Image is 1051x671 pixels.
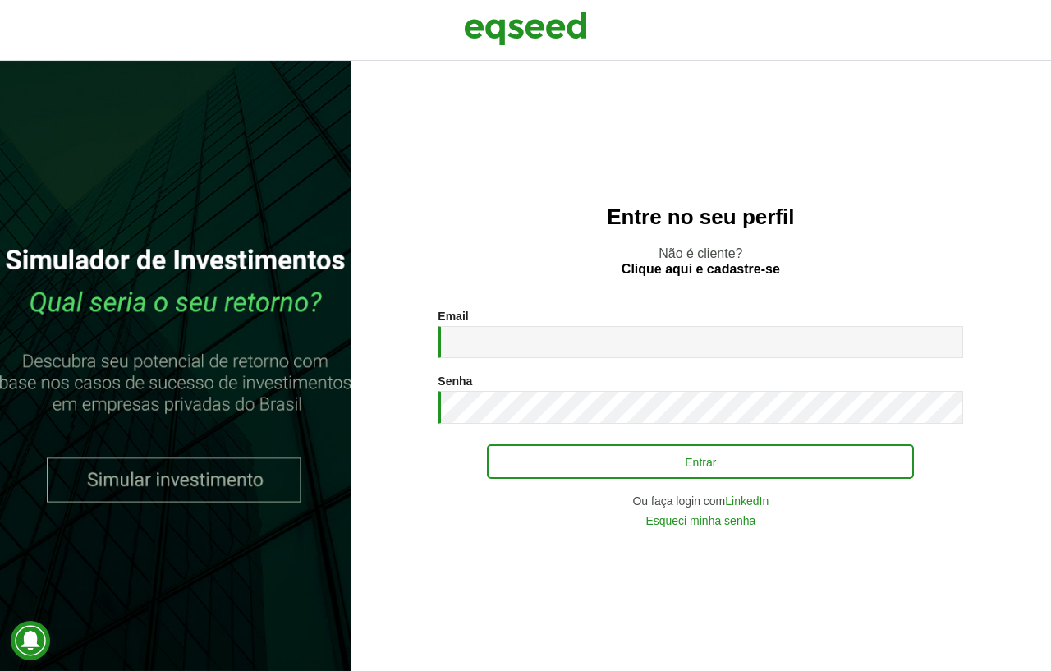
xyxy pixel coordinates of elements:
img: EqSeed Logo [464,8,587,49]
h2: Entre no seu perfil [383,205,1018,229]
a: LinkedIn [725,495,769,507]
label: Email [438,310,468,322]
a: Clique aqui e cadastre-se [622,263,780,276]
div: Ou faça login com [438,495,963,507]
button: Entrar [487,444,914,479]
p: Não é cliente? [383,246,1018,277]
label: Senha [438,375,472,387]
a: Esqueci minha senha [645,515,755,526]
